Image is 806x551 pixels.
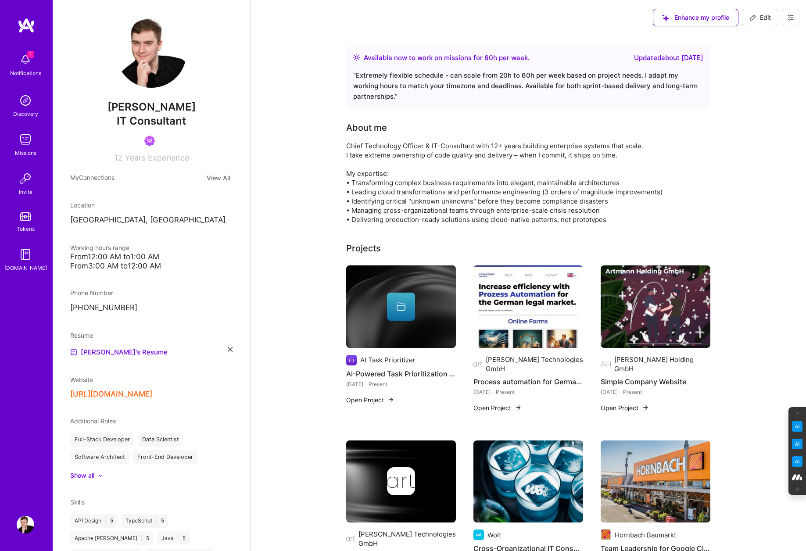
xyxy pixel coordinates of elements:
[70,215,233,225] p: [GEOGRAPHIC_DATA], [GEOGRAPHIC_DATA]
[473,376,583,387] h4: Process automation for German Notaries
[473,403,522,412] button: Open Project
[70,261,233,271] div: From 3:00 AM to 12:00 AM
[792,439,802,449] img: Email Tone Analyzer icon
[70,347,168,358] a: [PERSON_NAME]'s Resume
[614,355,710,373] div: [PERSON_NAME] Holding GmbH
[70,289,113,297] span: Phone Number
[70,390,152,399] button: [URL][DOMAIN_NAME]
[17,170,34,187] img: Invite
[387,467,415,495] img: Company logo
[360,355,416,365] div: AI Task Prioritizer
[17,131,34,148] img: teamwork
[144,136,155,146] img: Been on Mission
[4,263,47,272] div: [DOMAIN_NAME]
[346,141,697,224] div: Chief Technology Officer & IT-Consultant with 12+ years building enterprise systems that scale. I...
[70,173,115,183] span: My Connections
[70,252,233,261] div: From 12:00 AM to 1:00 AM
[125,153,189,162] span: Years Experience
[157,531,190,545] div: Java 5
[346,440,456,523] img: cover
[177,535,179,542] span: |
[156,517,158,524] span: |
[473,387,583,397] div: [DATE] - Present
[17,246,34,263] img: guide book
[749,13,771,22] span: Edit
[204,173,233,183] button: View All
[70,332,93,339] span: Resume
[17,516,34,533] img: User Avatar
[473,440,583,523] img: Cross-Organizational IT Consulting for European Market Expansion & Financial Compliance
[70,531,154,545] div: Apache [PERSON_NAME] 5
[70,303,233,313] p: [PHONE_NUMBER]
[14,516,36,533] a: User Avatar
[662,14,669,21] i: icon SuggestedTeams
[653,9,738,26] button: Enhance my profile
[601,376,710,387] h4: Simple Company Website
[346,368,456,379] h4: AI-Powered Task Prioritization & Cross-Repository Issue Management
[358,530,456,548] div: [PERSON_NAME] Technologies GmbH
[634,53,703,63] div: Updated about [DATE]
[20,212,31,221] img: tokens
[70,376,93,383] span: Website
[116,18,186,88] img: User Avatar
[486,355,583,373] div: [PERSON_NAME] Technologies GmbH
[17,92,34,109] img: discovery
[70,450,129,464] div: Software Architect
[346,121,387,134] div: About me
[601,530,611,540] img: Company logo
[228,347,233,352] i: icon Close
[70,100,233,114] span: [PERSON_NAME]
[601,359,611,369] img: Company logo
[70,244,129,251] span: Working hours range
[742,9,778,26] button: Edit
[473,265,583,348] img: Process automation for German Notaries
[70,498,85,506] span: Skills
[601,440,710,523] img: Team Leadership for Google Cloud Adoption, Data Pipeline Scaling, and E-Commerce Marketplace Plat...
[601,403,649,412] button: Open Project
[792,456,802,467] img: Jargon Buster icon
[10,68,41,78] div: Notifications
[642,404,649,411] img: arrow-right
[27,51,34,58] span: 1
[17,224,35,233] div: Tokens
[792,421,802,432] img: Key Point Extractor icon
[138,433,183,447] div: Data Scientist
[141,535,143,542] span: |
[484,54,493,62] span: 60
[70,514,118,528] div: API Design 5
[117,114,186,127] span: IT Consultant
[346,355,357,365] img: Company logo
[615,530,676,540] div: Hornbach Baumarkt
[346,395,394,404] button: Open Project
[353,70,703,102] div: “ Extremely flexible schedule - can scale from 20h to 60h per week based on project needs. I adap...
[15,148,36,157] div: Missions
[70,417,116,425] span: Additional Roles
[662,13,729,22] span: Enhance my profile
[70,200,233,210] div: Location
[346,533,355,544] img: Company logo
[346,379,456,389] div: [DATE] - Present
[473,359,482,369] img: Company logo
[70,471,94,480] div: Show all
[133,450,197,464] div: Front-End Developer
[18,18,35,33] img: logo
[601,387,710,397] div: [DATE] - Present
[121,514,168,528] div: TypeScript 5
[353,54,360,61] img: Availability
[70,349,77,356] img: Resume
[346,242,381,255] div: Projects
[114,153,122,162] span: 12
[70,433,134,447] div: Full-Stack Developer
[19,187,32,197] div: Invite
[13,109,38,118] div: Discovery
[17,51,34,68] img: bell
[601,265,710,348] img: Simple Company Website
[364,53,530,63] div: Available now to work on missions for h per week .
[387,396,394,403] img: arrow-right
[487,530,501,540] div: Wolt
[105,517,107,524] span: |
[346,265,456,348] img: cover
[473,530,484,540] img: Company logo
[515,404,522,411] img: arrow-right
